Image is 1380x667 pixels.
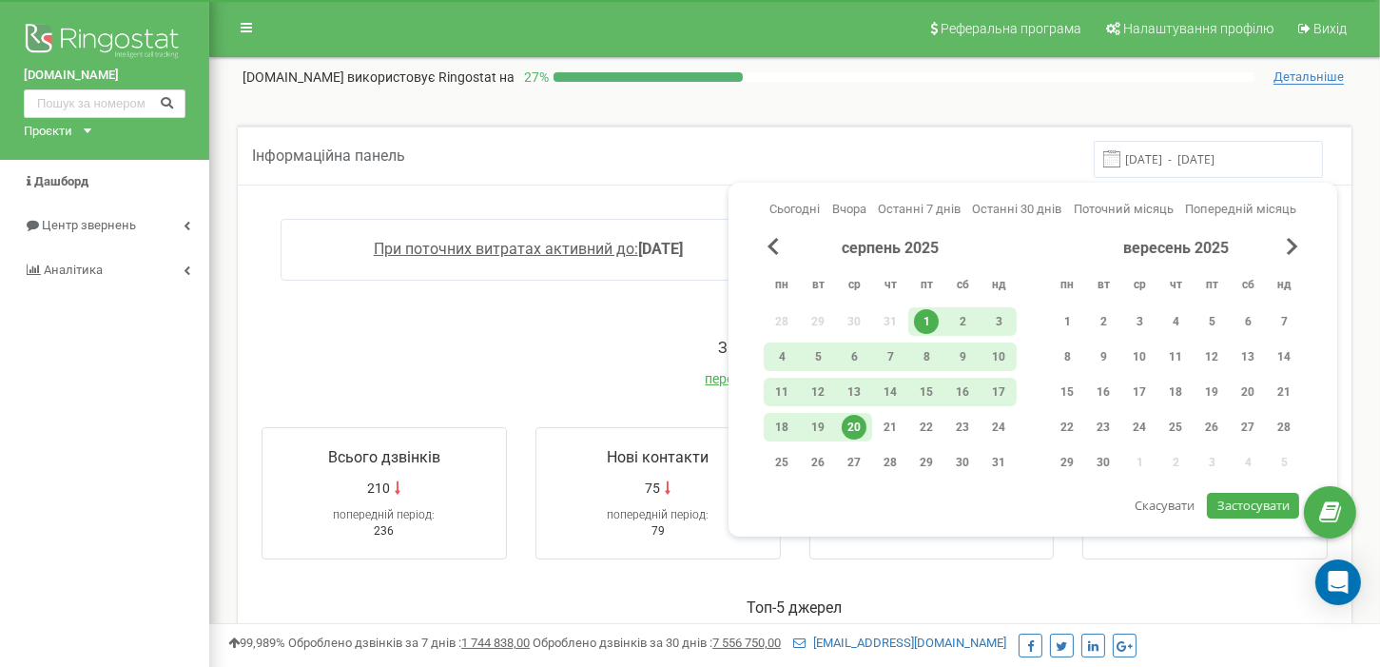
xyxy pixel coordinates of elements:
[34,174,88,188] span: Дашборд
[872,448,908,477] div: чт 28 серп 2025 р.
[1199,344,1224,369] div: 12
[328,448,440,466] span: Всього дзвінків
[607,508,709,521] span: попередній період:
[706,371,884,386] a: перейти до журналу дзвінків
[840,272,868,301] abbr: середа
[944,413,981,441] div: сб 23 серп 2025 р.
[1127,380,1152,404] div: 17
[972,202,1061,216] span: Останні 30 днів
[981,448,1017,477] div: нд 31 серп 2025 р.
[1127,415,1152,440] div: 24
[800,378,836,406] div: вт 12 серп 2025 р.
[1135,497,1195,514] span: Скасувати
[1127,344,1152,369] div: 10
[986,380,1011,404] div: 17
[1074,202,1174,216] span: Поточний місяць
[1217,497,1290,514] span: Застосувати
[1235,344,1260,369] div: 13
[872,378,908,406] div: чт 14 серп 2025 р.
[981,307,1017,336] div: нд 3 серп 2025 р.
[986,415,1011,440] div: 24
[461,636,530,650] u: 1 744 838,00
[719,339,871,357] span: Зведені дані дзвінків
[806,344,830,369] div: 5
[1161,272,1190,301] abbr: четвер
[651,524,665,538] span: 79
[806,415,830,440] div: 19
[1235,415,1260,440] div: 27
[1085,448,1121,477] div: вт 30 вер 2025 р.
[842,450,866,475] div: 27
[878,415,903,440] div: 21
[836,413,872,441] div: ср 20 серп 2025 р.
[1089,272,1118,301] abbr: вівторок
[981,343,1017,371] div: нд 10 серп 2025 р.
[769,344,794,369] div: 4
[1127,309,1152,334] div: 3
[1266,307,1302,336] div: нд 7 вер 2025 р.
[1157,378,1194,406] div: чт 18 вер 2025 р.
[950,309,975,334] div: 2
[769,450,794,475] div: 25
[944,448,981,477] div: сб 30 серп 2025 р.
[950,450,975,475] div: 30
[908,413,944,441] div: пт 22 серп 2025 р.
[1266,413,1302,441] div: нд 28 вер 2025 р.
[1125,272,1154,301] abbr: середа
[981,378,1017,406] div: нд 17 серп 2025 р.
[1272,309,1296,334] div: 7
[1091,450,1116,475] div: 30
[1230,378,1266,406] div: сб 20 вер 2025 р.
[914,450,939,475] div: 29
[1055,309,1079,334] div: 1
[44,263,103,277] span: Аналiтика
[1049,307,1085,336] div: пн 1 вер 2025 р.
[1121,413,1157,441] div: ср 24 вер 2025 р.
[1266,343,1302,371] div: нд 14 вер 2025 р.
[1235,309,1260,334] div: 6
[1091,309,1116,334] div: 2
[764,378,800,406] div: пн 11 серп 2025 р.
[1121,307,1157,336] div: ср 3 вер 2025 р.
[768,238,779,255] span: Previous Month
[986,309,1011,334] div: 3
[842,344,866,369] div: 6
[24,67,185,85] a: [DOMAIN_NAME]
[944,378,981,406] div: сб 16 серп 2025 р.
[986,344,1011,369] div: 10
[1234,272,1262,301] abbr: субота
[1230,413,1266,441] div: сб 27 вер 2025 р.
[42,218,136,232] span: Центр звернень
[374,524,394,538] span: 236
[800,413,836,441] div: вт 19 серп 2025 р.
[1085,378,1121,406] div: вт 16 вер 2025 р.
[1055,450,1079,475] div: 29
[1270,272,1298,301] abbr: неділя
[1194,378,1230,406] div: пт 19 вер 2025 р.
[243,68,515,87] p: [DOMAIN_NAME]
[950,415,975,440] div: 23
[1121,378,1157,406] div: ср 17 вер 2025 р.
[1199,415,1224,440] div: 26
[908,307,944,336] div: пт 1 серп 2025 р.
[806,380,830,404] div: 12
[948,272,977,301] abbr: субота
[1163,380,1188,404] div: 18
[842,415,866,440] div: 20
[914,309,939,334] div: 1
[908,378,944,406] div: пт 15 серп 2025 р.
[800,343,836,371] div: вт 5 серп 2025 р.
[1091,415,1116,440] div: 23
[914,380,939,404] div: 15
[24,123,72,141] div: Проєкти
[1230,343,1266,371] div: сб 13 вер 2025 р.
[842,380,866,404] div: 13
[1157,343,1194,371] div: чт 11 вер 2025 р.
[1266,378,1302,406] div: нд 21 вер 2025 р.
[1157,307,1194,336] div: чт 4 вер 2025 р.
[1055,344,1079,369] div: 8
[769,202,820,216] span: Сьогодні
[878,380,903,404] div: 14
[1157,413,1194,441] div: чт 25 вер 2025 р.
